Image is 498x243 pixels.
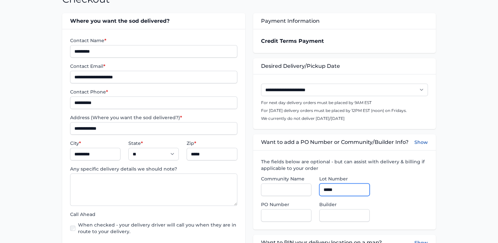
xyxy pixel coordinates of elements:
[319,201,370,208] label: Builder
[253,13,436,29] div: Payment Information
[253,58,436,74] div: Desired Delivery/Pickup Date
[70,211,237,218] label: Call Ahead
[261,116,428,121] p: We currently do not deliver [DATE]/[DATE]
[187,140,237,147] label: Zip
[70,89,237,95] label: Contact Phone
[261,38,324,44] strong: Credit Terms Payment
[78,222,237,235] label: When checked - your delivery driver will call you when they are in route to your delivery.
[70,63,237,69] label: Contact Email
[70,37,237,44] label: Contact Name
[261,108,428,113] p: For [DATE] delivery orders must be placed by 12PM EST (noon) on Fridays.
[62,13,245,29] div: Where you want the sod delivered?
[128,140,179,147] label: State
[70,140,120,147] label: City
[261,201,311,208] label: PO Number
[319,175,370,182] label: Lot Number
[70,166,237,172] label: Any specific delivery details we should note?
[70,114,237,121] label: Address (Where you want the sod delivered?)
[261,100,428,105] p: For next day delivery orders must be placed by 9AM EST
[261,158,428,172] label: The fields below are optional - but can assist with delivery & billing if applicable to your order
[414,138,428,146] button: Show
[261,138,408,146] span: Want to add a PO Number or Community/Builder Info?
[261,175,311,182] label: Community Name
